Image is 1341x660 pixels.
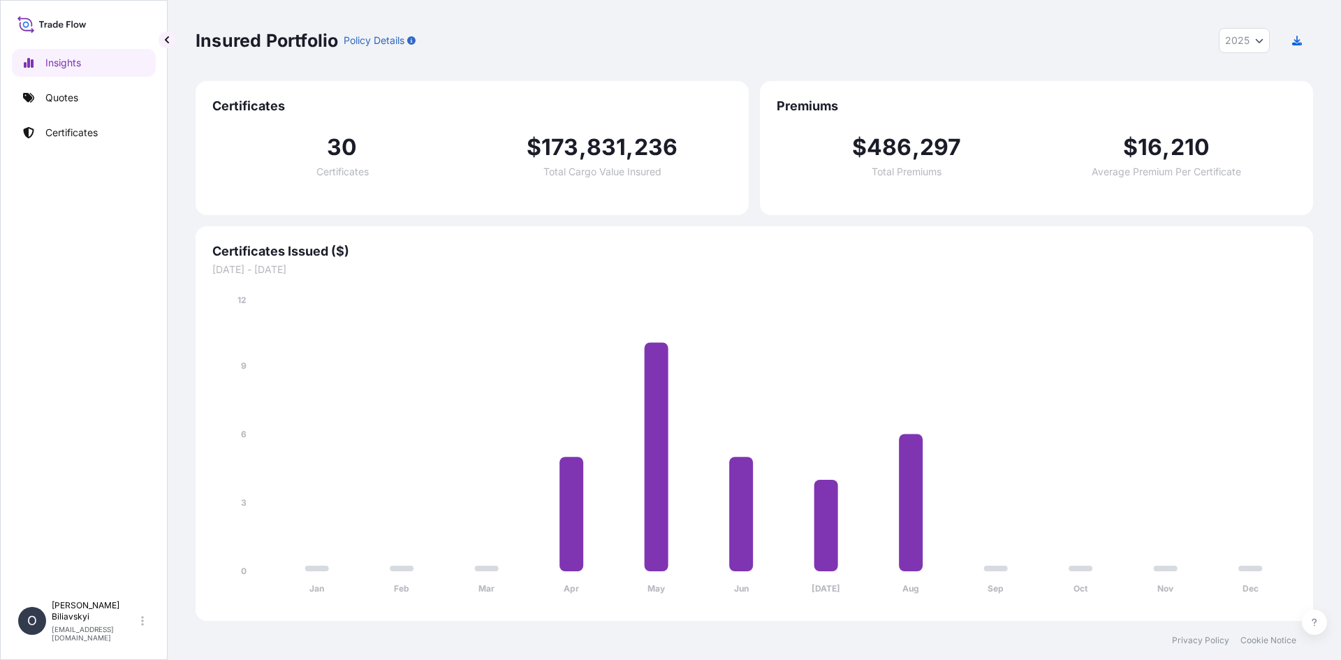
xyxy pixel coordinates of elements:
span: , [1162,136,1170,159]
p: Insights [45,56,81,70]
p: [EMAIL_ADDRESS][DOMAIN_NAME] [52,625,138,642]
span: 297 [920,136,962,159]
span: 16 [1138,136,1162,159]
p: Policy Details [344,34,404,47]
tspan: 3 [241,497,247,508]
span: 2025 [1225,34,1250,47]
tspan: May [647,583,666,594]
span: Premiums [777,98,1296,115]
tspan: Nov [1157,583,1174,594]
p: Certificates [45,126,98,140]
span: $ [1123,136,1138,159]
span: , [626,136,633,159]
span: Average Premium Per Certificate [1092,167,1241,177]
span: , [579,136,587,159]
tspan: Mar [478,583,494,594]
tspan: Feb [394,583,409,594]
p: [PERSON_NAME] Biliavskyi [52,600,138,622]
a: Quotes [12,84,156,112]
span: Certificates [316,167,369,177]
span: , [912,136,920,159]
tspan: Apr [564,583,579,594]
tspan: Jun [734,583,749,594]
span: 173 [541,136,579,159]
a: Insights [12,49,156,77]
tspan: 12 [237,295,247,305]
tspan: Dec [1243,583,1259,594]
span: Certificates [212,98,732,115]
span: 210 [1171,136,1210,159]
a: Certificates [12,119,156,147]
span: 30 [327,136,357,159]
button: Year Selector [1219,28,1270,53]
tspan: 9 [241,360,247,371]
a: Privacy Policy [1172,635,1229,646]
span: 831 [587,136,626,159]
span: $ [527,136,541,159]
tspan: [DATE] [812,583,840,594]
tspan: 0 [241,566,247,576]
span: 236 [634,136,678,159]
tspan: 6 [241,429,247,439]
tspan: Oct [1073,583,1088,594]
span: $ [852,136,867,159]
tspan: Sep [988,583,1004,594]
tspan: Jan [309,583,324,594]
span: [DATE] - [DATE] [212,263,1296,277]
p: Insured Portfolio [196,29,338,52]
span: Total Cargo Value Insured [543,167,661,177]
p: Quotes [45,91,78,105]
span: Total Premiums [872,167,941,177]
tspan: Aug [902,583,919,594]
span: 486 [867,136,912,159]
span: O [27,614,37,628]
span: Certificates Issued ($) [212,243,1296,260]
a: Cookie Notice [1240,635,1296,646]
